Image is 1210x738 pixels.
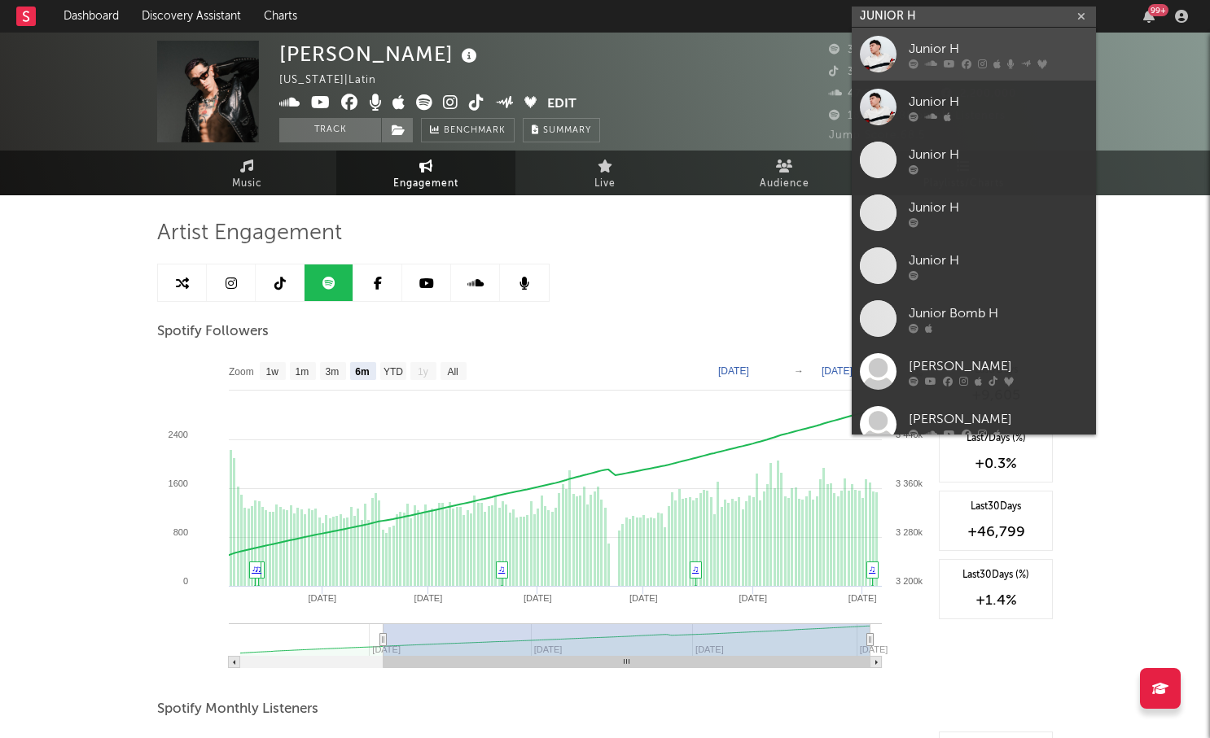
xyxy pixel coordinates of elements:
[948,454,1044,474] div: +0.3 %
[852,7,1096,27] input: Search for artists
[279,71,395,90] div: [US_STATE] | Latin
[948,431,1044,446] div: Last 7 Days (%)
[909,39,1088,59] div: Junior H
[739,593,767,603] text: [DATE]
[498,564,505,574] a: ♫
[157,151,336,195] a: Music
[829,67,905,77] span: 3,800,000
[852,133,1096,186] a: Junior H
[829,111,1006,121] span: 18,301,218 Monthly Listeners
[169,430,188,439] text: 2400
[629,593,658,603] text: [DATE]
[524,593,552,603] text: [DATE]
[336,151,515,195] a: Engagement
[869,564,875,574] a: ♫
[169,478,188,488] text: 1600
[852,239,1096,292] a: Junior H
[909,409,1088,429] div: [PERSON_NAME]
[896,430,923,439] text: 3 440k
[909,303,1088,323] div: Junior Bomb H
[384,366,403,378] text: YTD
[173,527,188,537] text: 800
[948,522,1044,542] div: +46,799
[157,322,269,342] span: Spotify Followers
[447,366,458,378] text: All
[421,118,515,142] a: Benchmark
[852,186,1096,239] a: Junior H
[279,41,481,68] div: [PERSON_NAME]
[543,126,591,135] span: Summary
[852,81,1096,133] a: Junior H
[355,366,369,378] text: 6m
[692,564,699,574] a: ♫
[948,500,1044,514] div: Last 30 Days
[414,593,443,603] text: [DATE]
[896,527,923,537] text: 3 280k
[896,478,923,488] text: 3 360k
[860,644,888,654] text: [DATE]
[232,174,262,194] span: Music
[794,365,804,377] text: →
[909,92,1088,111] div: Junior H
[909,145,1088,164] div: Junior H
[157,700,318,719] span: Spotify Monthly Listeners
[157,224,342,243] span: Artist Engagement
[547,94,577,115] button: Edit
[594,174,616,194] span: Live
[418,366,428,378] text: 1y
[695,151,874,195] a: Audience
[1148,4,1168,16] div: 99 +
[309,593,337,603] text: [DATE]
[896,576,923,586] text: 3 200k
[183,576,188,586] text: 0
[523,118,600,142] button: Summary
[852,345,1096,398] a: [PERSON_NAME]
[1143,10,1155,23] button: 99+
[229,366,254,378] text: Zoom
[252,564,258,574] a: ♫
[852,28,1096,81] a: Junior H
[848,593,877,603] text: [DATE]
[296,366,309,378] text: 1m
[760,174,809,194] span: Audience
[852,398,1096,451] a: [PERSON_NAME]
[718,365,749,377] text: [DATE]
[948,591,1044,610] div: +1.4 %
[829,130,925,141] span: Jump Score: 68.5
[279,118,381,142] button: Track
[852,292,1096,345] a: Junior Bomb H
[909,251,1088,270] div: Junior H
[909,356,1088,376] div: [PERSON_NAME]
[909,198,1088,217] div: Junior H
[515,151,695,195] a: Live
[829,45,900,55] span: 3,490,111
[829,89,886,99] span: 47,766
[326,366,340,378] text: 3m
[822,365,853,377] text: [DATE]
[266,366,279,378] text: 1w
[948,568,1044,583] div: Last 30 Days (%)
[444,121,506,141] span: Benchmark
[393,174,458,194] span: Engagement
